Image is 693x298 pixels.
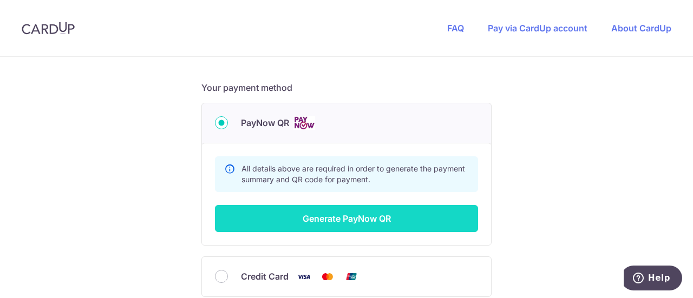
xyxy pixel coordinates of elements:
[241,270,289,283] span: Credit Card
[215,116,478,130] div: PayNow QR Cards logo
[341,270,362,283] img: Union Pay
[293,270,315,283] img: Visa
[293,116,315,130] img: Cards logo
[611,23,671,34] a: About CardUp
[488,23,587,34] a: Pay via CardUp account
[201,81,492,94] h5: Your payment method
[241,164,465,184] span: All details above are required in order to generate the payment summary and QR code for payment.
[215,205,478,232] button: Generate PayNow QR
[317,270,338,283] img: Mastercard
[215,270,478,283] div: Credit Card Visa Mastercard Union Pay
[447,23,464,34] a: FAQ
[22,22,75,35] img: CardUp
[241,116,289,129] span: PayNow QR
[624,266,682,293] iframe: Opens a widget where you can find more information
